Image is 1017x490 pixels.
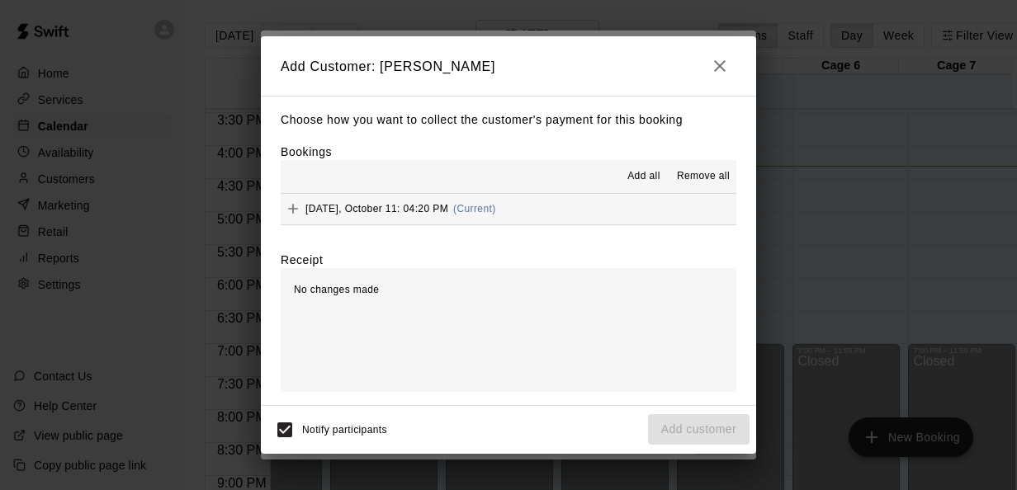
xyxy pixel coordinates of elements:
[670,163,736,190] button: Remove all
[305,203,448,214] span: [DATE], October 11: 04:20 PM
[281,252,323,268] label: Receipt
[281,202,305,214] span: Add
[453,203,496,214] span: (Current)
[281,194,736,224] button: Add[DATE], October 11: 04:20 PM(Current)
[617,163,670,190] button: Add all
[281,145,332,158] label: Bookings
[627,168,660,185] span: Add all
[261,36,756,96] h2: Add Customer: [PERSON_NAME]
[294,284,379,295] span: No changes made
[677,168,730,185] span: Remove all
[302,424,387,436] span: Notify participants
[281,110,736,130] p: Choose how you want to collect the customer's payment for this booking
